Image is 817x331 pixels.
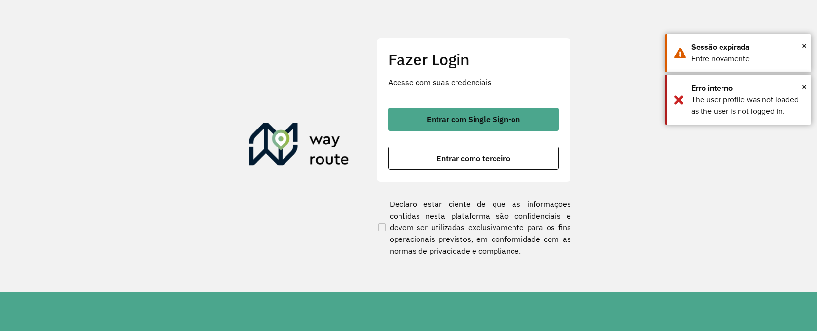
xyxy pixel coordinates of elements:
[249,123,349,169] img: Roteirizador AmbevTech
[802,38,807,53] span: ×
[376,198,571,257] label: Declaro estar ciente de que as informações contidas nesta plataforma são confidenciais e devem se...
[691,53,804,65] div: Entre novamente
[691,94,804,117] div: The user profile was not loaded as the user is not logged in.
[691,82,804,94] div: Erro interno
[388,50,559,69] h2: Fazer Login
[388,147,559,170] button: button
[802,79,807,94] span: ×
[802,79,807,94] button: Close
[691,41,804,53] div: Sessão expirada
[388,76,559,88] p: Acesse com suas credenciais
[427,115,520,123] span: Entrar com Single Sign-on
[437,154,510,162] span: Entrar como terceiro
[388,108,559,131] button: button
[802,38,807,53] button: Close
